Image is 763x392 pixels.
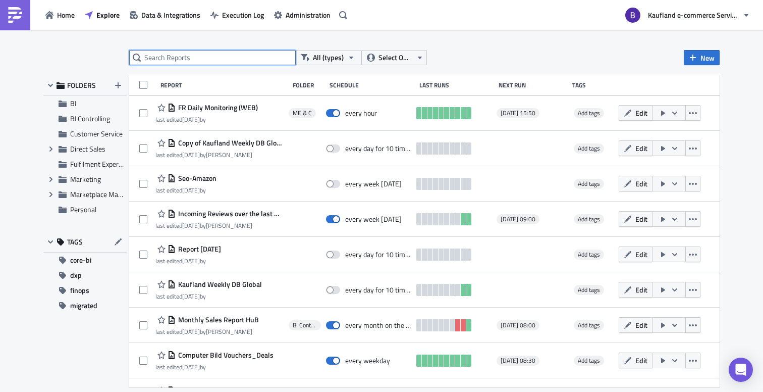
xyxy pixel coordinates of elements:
span: Report 2025-08-11 [176,244,221,254]
span: Administration [286,10,331,20]
button: Edit [619,176,652,191]
span: Edit [635,249,647,260]
div: Next Run [499,81,568,89]
span: FOLDERS [67,81,96,90]
time: 2025-08-15T08:01:22Z [182,150,200,160]
span: Home [57,10,75,20]
span: Add tags [578,320,600,330]
div: Last Runs [419,81,494,89]
span: Edit [635,320,647,330]
span: BI Controlling [70,113,110,124]
div: last edited by [PERSON_NAME] [155,151,284,159]
span: Edit [635,355,647,366]
button: Kaufland e-commerce Services GmbH & Co. KG [619,4,755,26]
span: Edit [635,214,647,224]
div: last edited by [155,292,262,300]
button: Edit [619,353,652,368]
span: Add tags [574,285,604,295]
span: Kaufland Weekly DB Global [176,280,262,289]
span: Kaufland e-commerce Services GmbH & Co. KG [648,10,739,20]
button: Edit [619,247,652,262]
span: FR Daily Monitoring (WEB) [176,103,258,112]
div: last edited by [155,186,216,194]
button: Edit [619,105,652,121]
span: Personal [70,204,96,215]
button: New [684,50,720,65]
span: Copy of Kaufland Weekly DB Global [176,138,284,148]
span: Edit [635,143,647,154]
span: Explore [96,10,120,20]
span: Monthly Sales Report HuB [176,315,259,324]
button: Edit [619,211,652,227]
button: Execution Log [205,7,269,23]
img: PushMetrics [7,7,23,23]
span: Direct Sales [70,143,105,154]
span: Seo-Amazon [176,174,216,183]
time: 2025-08-11T11:12:43Z [182,291,200,301]
button: finops [43,283,127,298]
button: Administration [269,7,336,23]
span: Add tags [578,179,600,188]
button: Edit [619,317,652,333]
span: [DATE] 08:00 [501,321,535,329]
button: Data & Integrations [125,7,205,23]
button: dxp [43,268,127,283]
span: Marketing [70,174,101,184]
span: ME & C [293,109,312,117]
span: Add tags [578,285,600,295]
span: All (types) [313,52,344,63]
span: Edit [635,284,647,295]
span: dxp [70,268,82,283]
span: Select Owner [378,52,412,63]
input: Search Reports [129,50,296,65]
time: 2025-08-12T10:16:04Z [182,185,200,195]
div: every day for 10 times [345,144,412,153]
div: last edited by [155,116,258,123]
span: Add tags [578,214,600,224]
div: Folder [293,81,324,89]
span: Add tags [578,356,600,365]
div: every day for 10 times [345,250,412,259]
img: Avatar [624,7,641,24]
span: Add tags [574,179,604,189]
span: Add tags [574,356,604,366]
span: Customer Service [70,128,123,139]
span: core-bi [70,253,91,268]
div: Report [160,81,288,89]
button: core-bi [43,253,127,268]
div: Open Intercom Messenger [729,358,753,382]
button: Explore [80,7,125,23]
div: last edited by [PERSON_NAME] [155,328,259,335]
time: 2025-08-15T10:10:51Z [182,115,200,124]
span: finops [70,283,89,298]
span: Edit [635,178,647,189]
span: Marketplace Management [70,189,149,200]
span: Execution Log [222,10,264,20]
div: Tags [572,81,615,89]
button: Edit [619,140,652,156]
div: every week on Wednesday [345,179,402,188]
span: BI [70,98,76,109]
span: [DATE] 08:30 [501,357,535,365]
div: last edited by [155,363,274,371]
span: Add tags [574,250,604,260]
button: Select Owner [361,50,427,65]
button: Home [40,7,80,23]
span: Add tags [574,143,604,154]
div: every day for 10 times [345,285,412,295]
button: migrated [43,298,127,313]
span: Data & Integrations [141,10,200,20]
span: Add tags [574,108,604,118]
time: 2025-08-12T08:40:34Z [182,221,200,230]
div: Schedule [330,81,414,89]
span: TAGS [67,237,83,247]
span: Add tags [578,108,600,118]
time: 2025-08-11T14:21:27Z [182,256,200,266]
time: 2025-08-04T07:57:52Z [182,327,200,336]
span: [DATE] 15:50 [501,109,535,117]
div: every month on the 1st [345,321,412,330]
